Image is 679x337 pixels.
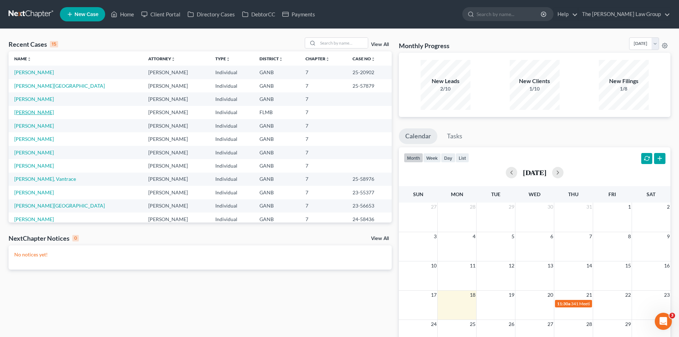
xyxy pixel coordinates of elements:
[627,232,632,241] span: 8
[624,291,632,299] span: 22
[469,203,476,211] span: 28
[210,119,254,132] td: Individual
[371,236,389,241] a: View All
[254,173,300,186] td: GANB
[143,199,210,213] td: [PERSON_NAME]
[14,96,54,102] a: [PERSON_NAME]
[347,173,392,186] td: 25-58976
[371,57,375,61] i: unfold_more
[666,203,670,211] span: 2
[300,213,347,226] td: 7
[143,66,210,79] td: [PERSON_NAME]
[279,8,319,21] a: Payments
[210,159,254,172] td: Individual
[508,320,515,328] span: 26
[451,191,463,197] span: Mon
[508,261,515,270] span: 12
[254,79,300,92] td: GANB
[143,213,210,226] td: [PERSON_NAME]
[430,320,437,328] span: 24
[624,261,632,270] span: 15
[624,320,632,328] span: 29
[254,146,300,159] td: GANB
[300,132,347,145] td: 7
[325,57,330,61] i: unfold_more
[529,191,540,197] span: Wed
[254,199,300,213] td: GANB
[254,186,300,199] td: GANB
[215,56,230,61] a: Typeunfold_more
[430,291,437,299] span: 17
[148,56,175,61] a: Attorneyunfold_more
[254,66,300,79] td: GANB
[14,56,31,61] a: Nameunfold_more
[14,163,54,169] a: [PERSON_NAME]
[554,8,578,21] a: Help
[14,83,105,89] a: [PERSON_NAME][GEOGRAPHIC_DATA]
[74,12,98,17] span: New Case
[421,85,470,92] div: 2/10
[627,203,632,211] span: 1
[138,8,184,21] a: Client Portal
[599,85,649,92] div: 1/8
[143,92,210,106] td: [PERSON_NAME]
[171,57,175,61] i: unfold_more
[210,132,254,145] td: Individual
[472,232,476,241] span: 4
[347,213,392,226] td: 24-58436
[599,77,649,85] div: New Filings
[318,38,368,48] input: Search by name...
[143,79,210,92] td: [PERSON_NAME]
[300,66,347,79] td: 7
[399,41,449,50] h3: Monthly Progress
[226,57,230,61] i: unfold_more
[9,234,79,242] div: NextChapter Notices
[399,128,437,144] a: Calendar
[305,56,330,61] a: Chapterunfold_more
[550,232,554,241] span: 6
[586,320,593,328] span: 28
[353,56,375,61] a: Case Nounfold_more
[300,159,347,172] td: 7
[588,232,593,241] span: 7
[433,232,437,241] span: 3
[523,169,546,176] h2: [DATE]
[508,203,515,211] span: 29
[254,92,300,106] td: GANB
[578,8,670,21] a: The [PERSON_NAME] Law Group
[210,92,254,106] td: Individual
[14,149,54,155] a: [PERSON_NAME]
[666,232,670,241] span: 9
[14,123,54,129] a: [PERSON_NAME]
[143,173,210,186] td: [PERSON_NAME]
[586,261,593,270] span: 14
[143,159,210,172] td: [PERSON_NAME]
[14,109,54,115] a: [PERSON_NAME]
[347,66,392,79] td: 25-20902
[421,77,470,85] div: New Leads
[300,119,347,132] td: 7
[586,291,593,299] span: 21
[300,106,347,119] td: 7
[491,191,500,197] span: Tue
[511,232,515,241] span: 5
[547,320,554,328] span: 27
[669,313,675,318] span: 3
[50,41,58,47] div: 15
[568,191,578,197] span: Thu
[663,261,670,270] span: 16
[571,301,595,306] span: 341 Meeting
[9,40,58,48] div: Recent Cases
[143,186,210,199] td: [PERSON_NAME]
[14,176,76,182] a: [PERSON_NAME], Vantrace
[430,203,437,211] span: 27
[143,146,210,159] td: [PERSON_NAME]
[210,186,254,199] td: Individual
[210,79,254,92] td: Individual
[238,8,279,21] a: DebtorCC
[14,216,54,222] a: [PERSON_NAME]
[469,261,476,270] span: 11
[300,186,347,199] td: 7
[14,69,54,75] a: [PERSON_NAME]
[663,291,670,299] span: 23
